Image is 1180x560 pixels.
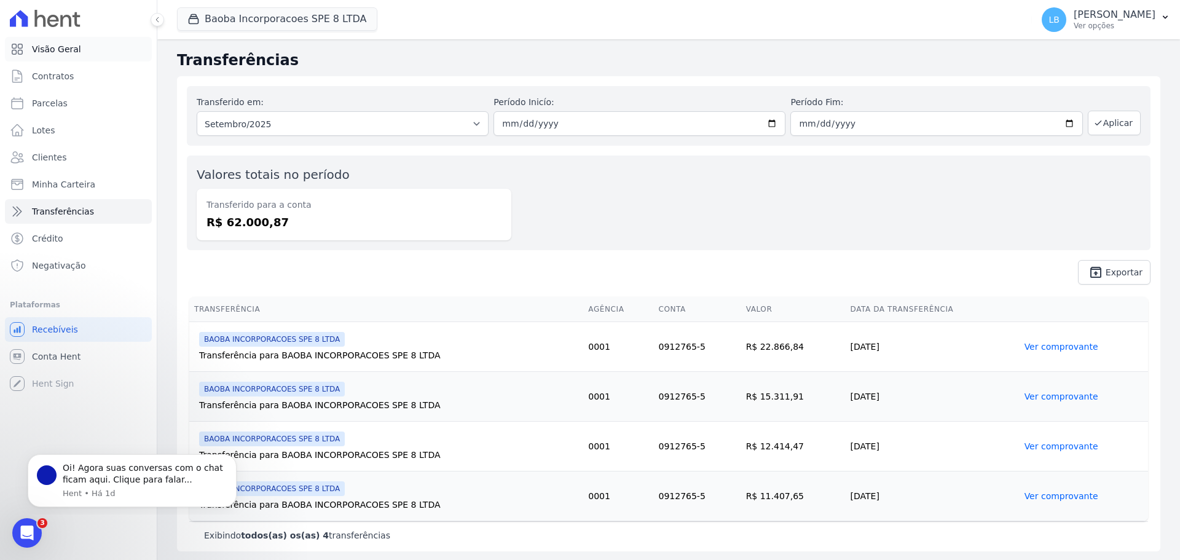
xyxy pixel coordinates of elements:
[206,199,502,211] dt: Transferido para a conta
[5,172,152,197] a: Minha Carteira
[199,349,578,361] div: Transferência para BAOBA INCORPORACOES SPE 8 LTDA
[494,96,785,109] label: Período Inicío:
[790,96,1082,109] label: Período Fim:
[199,382,345,396] span: BAOBA INCORPORACOES SPE 8 LTDA
[654,322,741,372] td: 0912765-5
[5,317,152,342] a: Recebíveis
[741,422,846,471] td: R$ 12.414,47
[5,199,152,224] a: Transferências
[1078,260,1150,285] a: unarchive Exportar
[1048,15,1059,24] span: LB
[32,350,81,363] span: Conta Hent
[199,332,345,347] span: BAOBA INCORPORACOES SPE 8 LTDA
[5,344,152,369] a: Conta Hent
[32,151,66,164] span: Clientes
[846,422,1020,471] td: [DATE]
[1025,392,1098,401] a: Ver comprovante
[197,167,350,182] label: Valores totais no período
[1025,342,1098,352] a: Ver comprovante
[1074,9,1155,21] p: [PERSON_NAME]
[206,214,502,231] dd: R$ 62.000,87
[5,226,152,251] a: Crédito
[199,399,578,411] div: Transferência para BAOBA INCORPORACOES SPE 8 LTDA
[199,499,578,511] div: Transferência para BAOBA INCORPORACOES SPE 8 LTDA
[189,297,583,322] th: Transferência
[32,97,68,109] span: Parcelas
[741,471,846,521] td: R$ 11.407,65
[1106,269,1143,276] span: Exportar
[5,64,152,89] a: Contratos
[5,118,152,143] a: Lotes
[741,322,846,372] td: R$ 22.866,84
[177,49,1160,71] h2: Transferências
[241,530,329,540] b: todos(as) os(as) 4
[583,372,653,422] td: 0001
[32,70,74,82] span: Contratos
[1032,2,1180,37] button: LB [PERSON_NAME] Ver opções
[32,43,81,55] span: Visão Geral
[846,372,1020,422] td: [DATE]
[654,471,741,521] td: 0912765-5
[1088,111,1141,135] button: Aplicar
[1025,441,1098,451] a: Ver comprovante
[1025,491,1098,501] a: Ver comprovante
[197,97,264,107] label: Transferido em:
[583,422,653,471] td: 0001
[1074,21,1155,31] p: Ver opções
[10,298,147,312] div: Plataformas
[12,518,42,548] iframe: Intercom live chat
[583,471,653,521] td: 0001
[846,471,1020,521] td: [DATE]
[5,253,152,278] a: Negativação
[741,297,846,322] th: Valor
[177,7,377,31] button: Baoba Incorporacoes SPE 8 LTDA
[199,449,578,461] div: Transferência para BAOBA INCORPORACOES SPE 8 LTDA
[32,259,86,272] span: Negativação
[846,322,1020,372] td: [DATE]
[5,91,152,116] a: Parcelas
[1088,265,1103,280] i: unarchive
[5,37,152,61] a: Visão Geral
[37,518,47,528] span: 3
[199,481,345,496] span: BAOBA INCORPORACOES SPE 8 LTDA
[741,372,846,422] td: R$ 15.311,91
[846,297,1020,322] th: Data da Transferência
[204,529,390,542] p: Exibindo transferências
[654,372,741,422] td: 0912765-5
[32,232,63,245] span: Crédito
[32,323,78,336] span: Recebíveis
[583,297,653,322] th: Agência
[654,422,741,471] td: 0912765-5
[32,205,94,218] span: Transferências
[199,432,345,446] span: BAOBA INCORPORACOES SPE 8 LTDA
[9,443,255,515] iframe: Intercom notifications mensagem
[32,124,55,136] span: Lotes
[5,145,152,170] a: Clientes
[583,322,653,372] td: 0001
[32,178,95,191] span: Minha Carteira
[654,297,741,322] th: Conta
